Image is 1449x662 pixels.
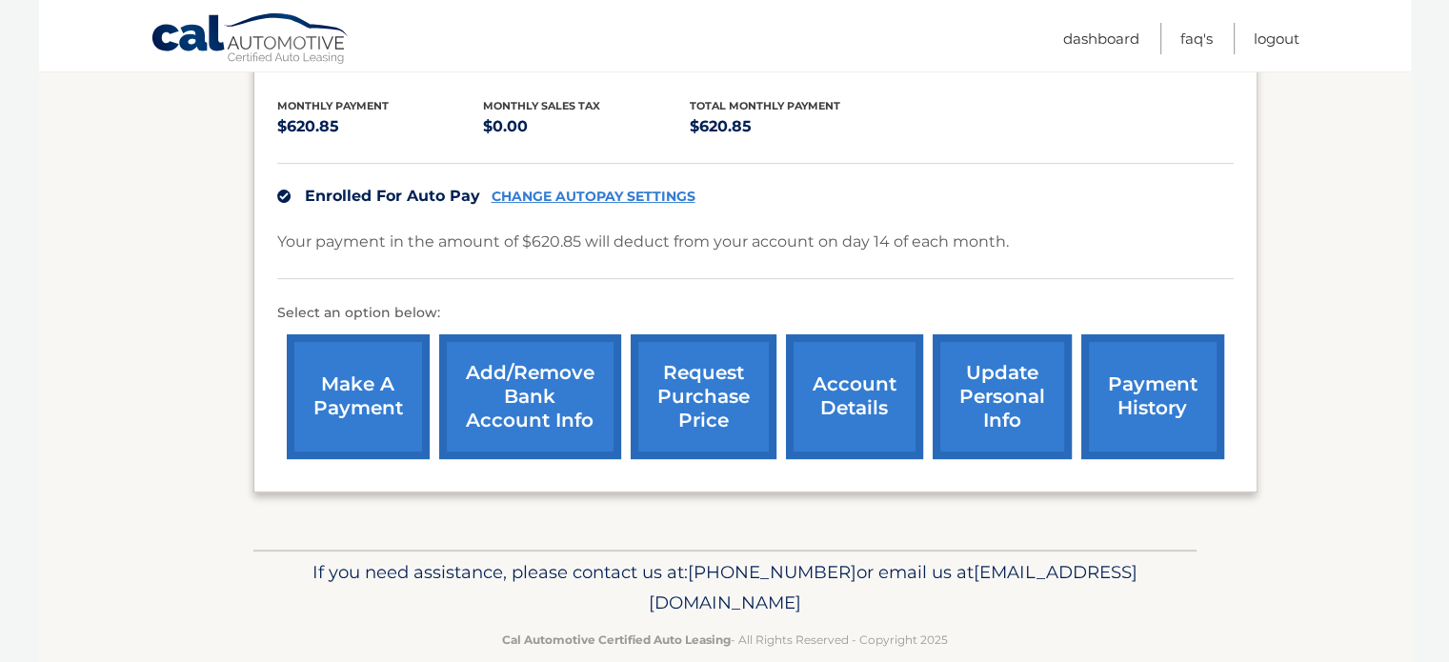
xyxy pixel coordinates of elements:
[277,229,1009,255] p: Your payment in the amount of $620.85 will deduct from your account on day 14 of each month.
[287,334,430,459] a: make a payment
[151,12,351,68] a: Cal Automotive
[631,334,776,459] a: request purchase price
[1063,23,1139,54] a: Dashboard
[502,632,731,647] strong: Cal Automotive Certified Auto Leasing
[688,561,856,583] span: [PHONE_NUMBER]
[277,99,389,112] span: Monthly Payment
[277,113,484,140] p: $620.85
[492,189,695,205] a: CHANGE AUTOPAY SETTINGS
[483,99,600,112] span: Monthly sales Tax
[277,190,291,203] img: check.svg
[1180,23,1213,54] a: FAQ's
[1254,23,1299,54] a: Logout
[483,113,690,140] p: $0.00
[266,557,1184,618] p: If you need assistance, please contact us at: or email us at
[439,334,621,459] a: Add/Remove bank account info
[690,99,840,112] span: Total Monthly Payment
[933,334,1072,459] a: update personal info
[266,630,1184,650] p: - All Rights Reserved - Copyright 2025
[1081,334,1224,459] a: payment history
[305,187,480,205] span: Enrolled For Auto Pay
[277,302,1234,325] p: Select an option below:
[690,113,896,140] p: $620.85
[786,334,923,459] a: account details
